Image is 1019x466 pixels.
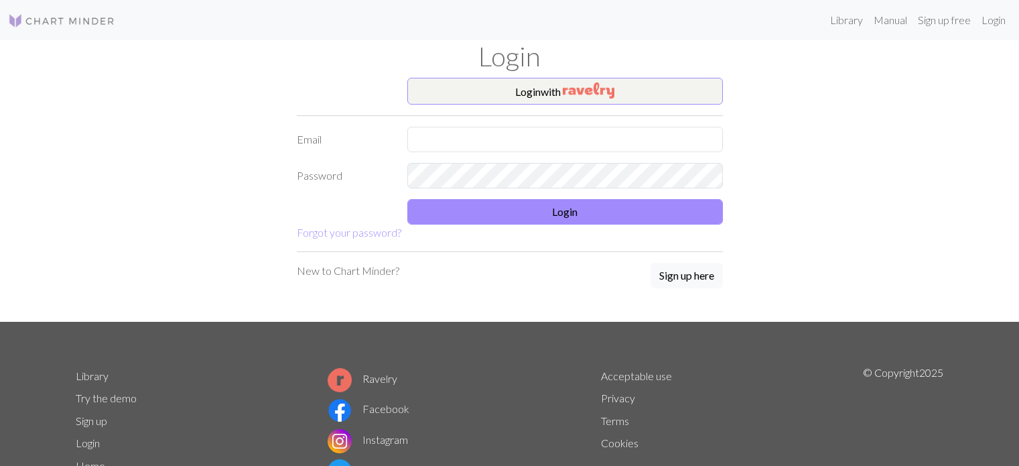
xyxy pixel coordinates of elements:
a: Login [976,7,1011,34]
a: Library [76,369,109,382]
a: Facebook [328,402,409,415]
img: Ravelry logo [328,368,352,392]
h1: Login [68,40,952,72]
a: Terms [601,414,629,427]
a: Login [76,436,100,449]
a: Library [825,7,868,34]
a: Manual [868,7,912,34]
a: Privacy [601,392,635,404]
a: Sign up free [912,7,976,34]
img: Instagram logo [328,429,352,453]
a: Sign up [76,414,107,427]
a: Try the demo [76,392,137,404]
a: Ravelry [328,372,397,385]
a: Cookies [601,436,638,449]
img: Ravelry [563,82,614,99]
a: Forgot your password? [297,226,401,239]
button: Loginwith [407,78,723,105]
button: Login [407,199,723,225]
img: Facebook logo [328,398,352,422]
label: Email [289,127,399,152]
a: Instagram [328,433,408,446]
a: Sign up here [651,263,723,290]
img: Logo [8,13,115,29]
button: Sign up here [651,263,723,288]
a: Acceptable use [601,369,672,382]
p: New to Chart Minder? [297,263,399,279]
label: Password [289,163,399,188]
